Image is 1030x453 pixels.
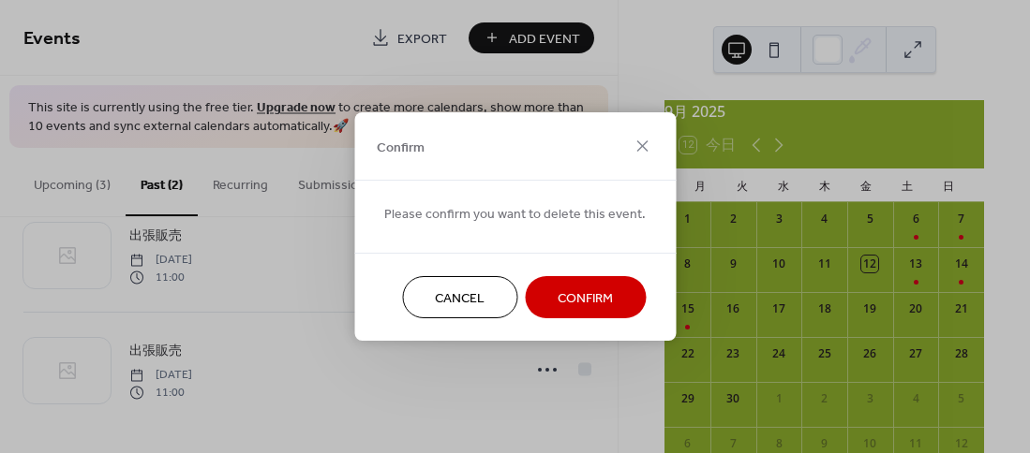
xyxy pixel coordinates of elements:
[384,205,646,225] span: Please confirm you want to delete this event.
[377,138,425,157] span: Confirm
[558,289,613,309] span: Confirm
[525,276,646,318] button: Confirm
[402,276,517,318] button: Cancel
[435,289,485,309] span: Cancel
